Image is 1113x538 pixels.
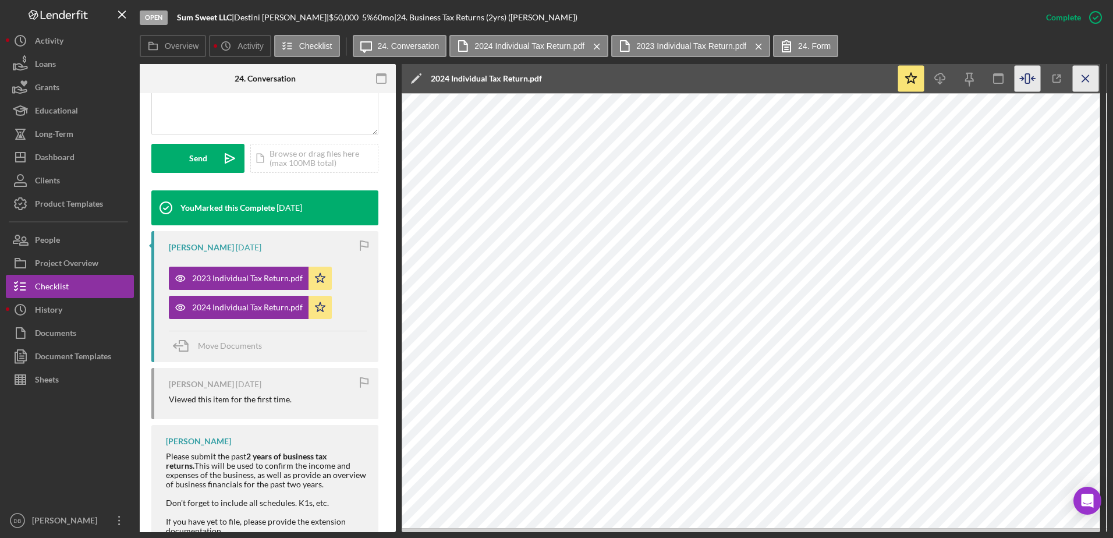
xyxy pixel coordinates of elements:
[169,331,274,360] button: Move Documents
[236,243,261,252] time: 2025-07-28 21:50
[329,12,359,22] span: $50,000
[35,192,103,218] div: Product Templates
[35,298,62,324] div: History
[353,35,447,57] button: 24. Conversation
[35,345,111,371] div: Document Templates
[6,275,134,298] button: Checklist
[35,99,78,125] div: Educational
[6,368,134,391] button: Sheets
[29,509,105,535] div: [PERSON_NAME]
[166,437,231,446] div: [PERSON_NAME]
[6,76,134,99] button: Grants
[169,243,234,252] div: [PERSON_NAME]
[6,252,134,275] button: Project Overview
[299,41,332,51] label: Checklist
[35,52,56,79] div: Loans
[166,452,367,489] div: Please submit the past This will be used to confirm the income and expenses of the business, as w...
[35,368,59,394] div: Sheets
[140,10,168,25] div: Open
[166,517,367,536] div: If you have yet to file, please provide the extension documentation.
[6,169,134,192] button: Clients
[6,122,134,146] button: Long-Term
[35,29,63,55] div: Activity
[431,74,542,83] div: 2024 Individual Tax Return.pdf
[362,13,373,22] div: 5 %
[166,451,327,470] strong: 2 years of business tax returns.
[169,380,234,389] div: [PERSON_NAME]
[636,41,746,51] label: 2023 Individual Tax Return.pdf
[35,275,69,301] div: Checklist
[449,35,608,57] button: 2024 Individual Tax Return.pdf
[169,395,292,404] div: Viewed this item for the first time.
[209,35,271,57] button: Activity
[35,146,75,172] div: Dashboard
[189,144,207,173] div: Send
[151,144,244,173] button: Send
[6,99,134,122] button: Educational
[373,13,394,22] div: 60 mo
[6,228,134,252] button: People
[6,345,134,368] button: Document Templates
[1073,487,1101,515] div: Open Intercom Messenger
[394,13,577,22] div: | 24. Business Tax Returns (2yrs) ([PERSON_NAME])
[177,12,232,22] b: Sum Sweet LLC
[180,203,275,213] div: You Marked this Complete
[6,509,134,532] button: DB[PERSON_NAME]
[611,35,770,57] button: 2023 Individual Tax Return.pdf
[234,13,329,22] div: Destini [PERSON_NAME] |
[165,41,199,51] label: Overview
[238,41,263,51] label: Activity
[35,169,60,195] div: Clients
[236,380,261,389] time: 2025-07-28 21:47
[35,76,59,102] div: Grants
[192,303,303,312] div: 2024 Individual Tax Return.pdf
[192,274,303,283] div: 2023 Individual Tax Return.pdf
[1046,6,1081,29] div: Complete
[35,321,76,348] div: Documents
[773,35,838,57] button: 24. Form
[177,13,234,22] div: |
[274,35,340,57] button: Checklist
[6,298,134,321] button: History
[35,228,60,254] div: People
[169,296,332,319] button: 2024 Individual Tax Return.pdf
[6,321,134,345] button: Documents
[35,122,73,148] div: Long-Term
[140,35,206,57] button: Overview
[1034,6,1107,29] button: Complete
[277,203,302,213] time: 2025-08-01 14:56
[235,74,296,83] div: 24. Conversation
[13,518,21,524] text: DB
[378,41,439,51] label: 24. Conversation
[169,267,332,290] button: 2023 Individual Tax Return.pdf
[35,252,98,278] div: Project Overview
[6,192,134,215] button: Product Templates
[198,341,262,351] span: Move Documents
[6,146,134,169] button: Dashboard
[6,29,134,52] button: Activity
[6,52,134,76] button: Loans
[798,41,831,51] label: 24. Form
[474,41,584,51] label: 2024 Individual Tax Return.pdf
[166,498,367,508] div: Don't forget to include all schedules. K1s, etc.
